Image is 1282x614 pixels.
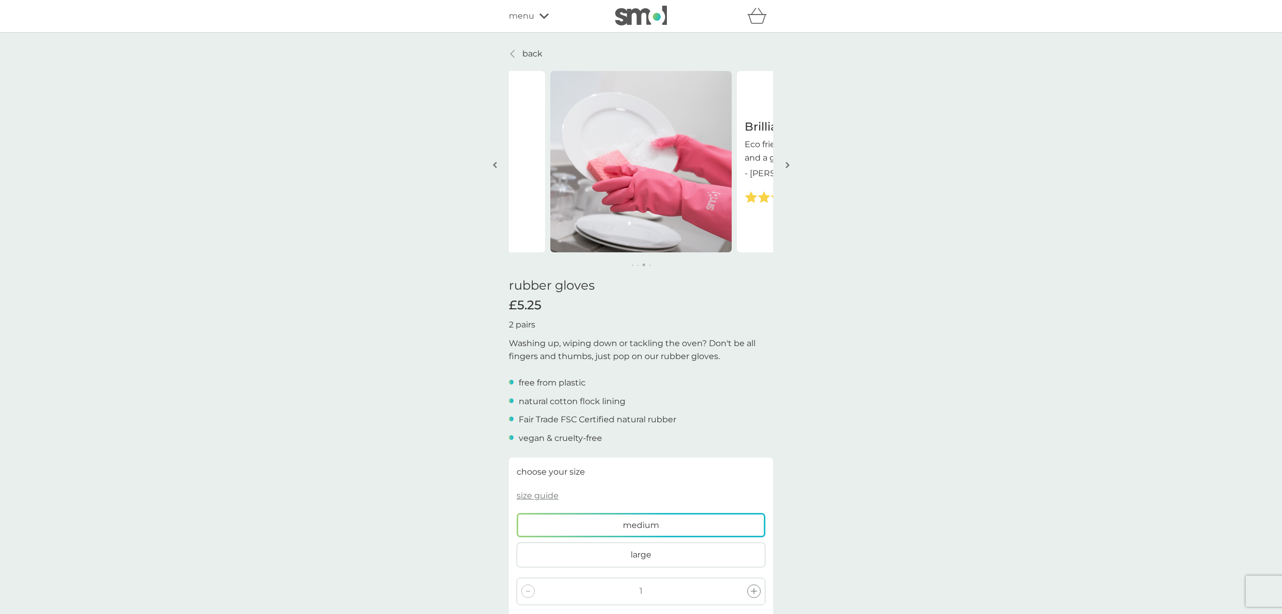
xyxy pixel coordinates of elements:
[509,47,543,61] a: back
[639,584,643,598] p: 1
[517,465,585,479] p: choose your size
[509,278,773,293] h1: rubber gloves
[519,413,676,426] p: Fair Trade FSC Certified natural rubber
[519,432,602,445] p: vegan & cruelty-free
[493,161,497,169] img: left-arrow.svg
[615,6,667,25] img: smol
[745,167,821,180] p: - [PERSON_NAME]
[517,489,559,503] p: size guide
[631,548,651,562] span: large
[522,47,543,61] p: back
[745,138,910,164] p: Eco friendly, cost effective, punctual and a great company.
[745,119,910,135] h3: Brilliant
[786,161,790,169] img: right-arrow.svg
[519,395,625,408] p: natural cotton flock lining
[519,376,586,390] p: free from plastic
[509,298,542,313] span: £5.25
[623,519,659,532] span: medium
[509,318,773,332] p: 2 pairs
[509,9,534,23] span: menu
[747,6,773,26] div: basket
[509,337,773,363] p: Washing up, wiping down or tackling the oven? Don't be all fingers and thumbs, just pop on our ru...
